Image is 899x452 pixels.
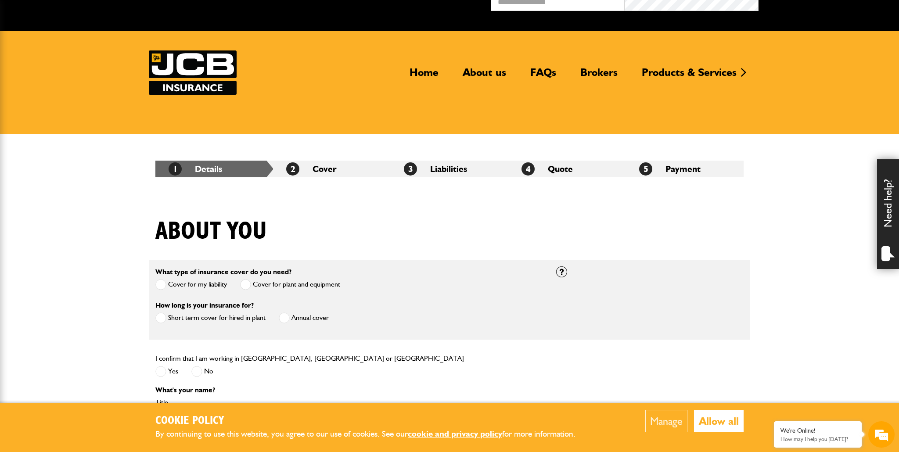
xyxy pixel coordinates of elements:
[155,312,266,323] label: Short term cover for hired in plant
[11,159,160,263] textarea: Type your message and hit 'Enter'
[155,161,273,177] li: Details
[508,161,626,177] li: Quote
[574,66,624,86] a: Brokers
[119,270,159,282] em: Start Chat
[521,162,535,176] span: 4
[639,162,652,176] span: 5
[11,81,160,100] input: Enter your last name
[155,414,590,428] h2: Cookie Policy
[155,366,178,377] label: Yes
[391,161,508,177] li: Liabilities
[11,107,160,126] input: Enter your email address
[169,162,182,176] span: 1
[403,66,445,86] a: Home
[694,410,744,432] button: Allow all
[155,355,464,362] label: I confirm that I am working in [GEOGRAPHIC_DATA], [GEOGRAPHIC_DATA] or [GEOGRAPHIC_DATA]
[524,66,563,86] a: FAQs
[11,133,160,152] input: Enter your phone number
[273,161,391,177] li: Cover
[240,279,340,290] label: Cover for plant and equipment
[286,162,299,176] span: 2
[780,427,855,434] div: We're Online!
[149,50,237,95] img: JCB Insurance Services logo
[155,399,543,406] label: Title
[626,161,744,177] li: Payment
[155,302,254,309] label: How long is your insurance for?
[877,159,899,269] div: Need help?
[46,49,147,61] div: Chat with us now
[155,387,543,394] p: What's your name?
[279,312,329,323] label: Annual cover
[408,429,502,439] a: cookie and privacy policy
[144,4,165,25] div: Minimize live chat window
[155,217,267,246] h1: About you
[780,436,855,442] p: How may I help you today?
[404,162,417,176] span: 3
[635,66,743,86] a: Products & Services
[645,410,687,432] button: Manage
[149,50,237,95] a: JCB Insurance Services
[191,366,213,377] label: No
[155,269,291,276] label: What type of insurance cover do you need?
[155,279,227,290] label: Cover for my liability
[15,49,37,61] img: d_20077148190_company_1631870298795_20077148190
[456,66,513,86] a: About us
[155,427,590,441] p: By continuing to use this website, you agree to our use of cookies. See our for more information.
